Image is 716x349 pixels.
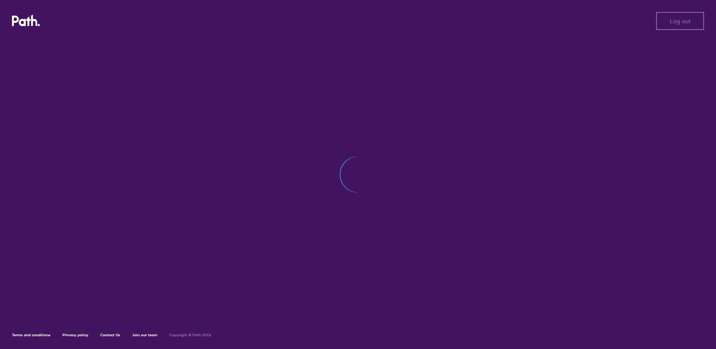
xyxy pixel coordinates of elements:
button: Log out [656,12,704,30]
h6: Copyright © Path 2018 [169,333,211,337]
span: Log out [670,18,691,24]
a: Privacy policy [63,333,88,337]
a: Contact Us [100,333,120,337]
a: Terms and conditions [12,333,51,337]
a: Join our team [132,333,157,337]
